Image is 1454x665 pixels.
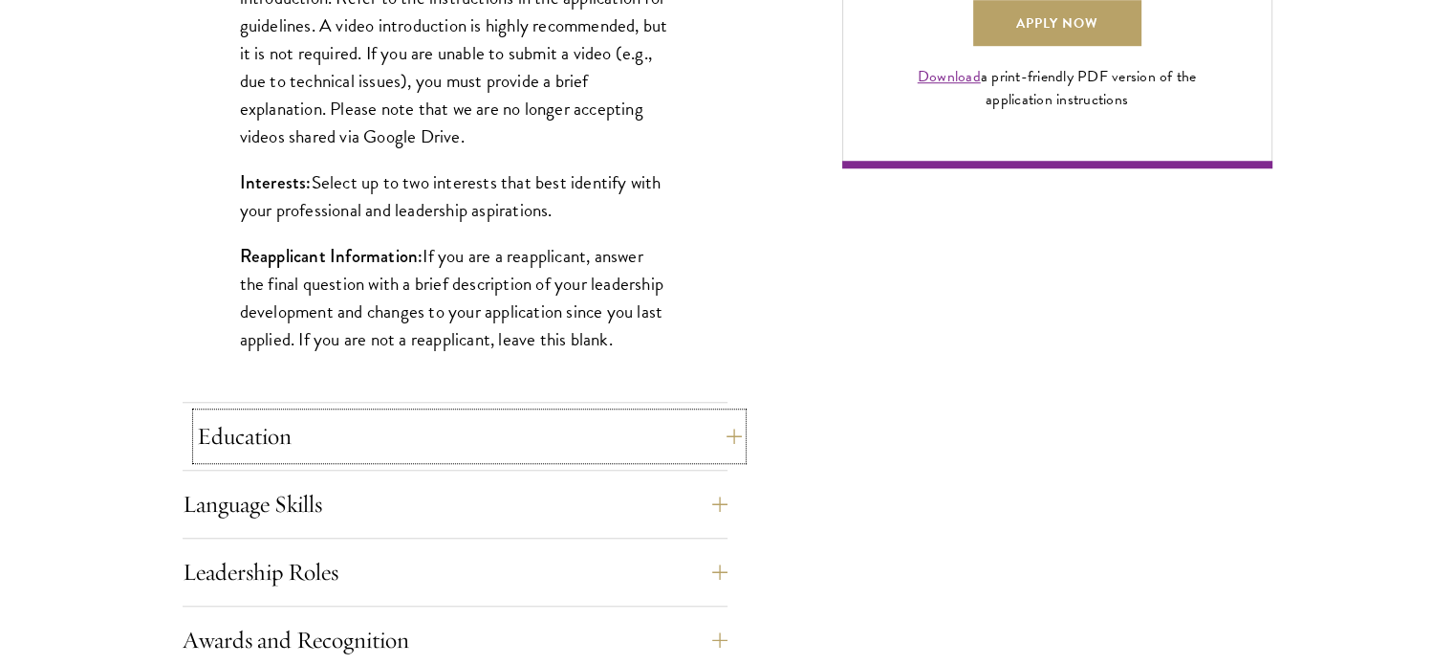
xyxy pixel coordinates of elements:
button: Education [197,413,742,459]
strong: Interests: [240,169,312,195]
a: Download [918,65,981,88]
button: Leadership Roles [183,549,727,595]
p: Select up to two interests that best identify with your professional and leadership aspirations. [240,168,670,224]
button: Language Skills [183,481,727,527]
p: If you are a reapplicant, answer the final question with a brief description of your leadership d... [240,242,670,353]
button: Awards and Recognition [183,617,727,663]
div: a print-friendly PDF version of the application instructions [896,65,1219,111]
strong: Reapplicant Information: [240,243,423,269]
